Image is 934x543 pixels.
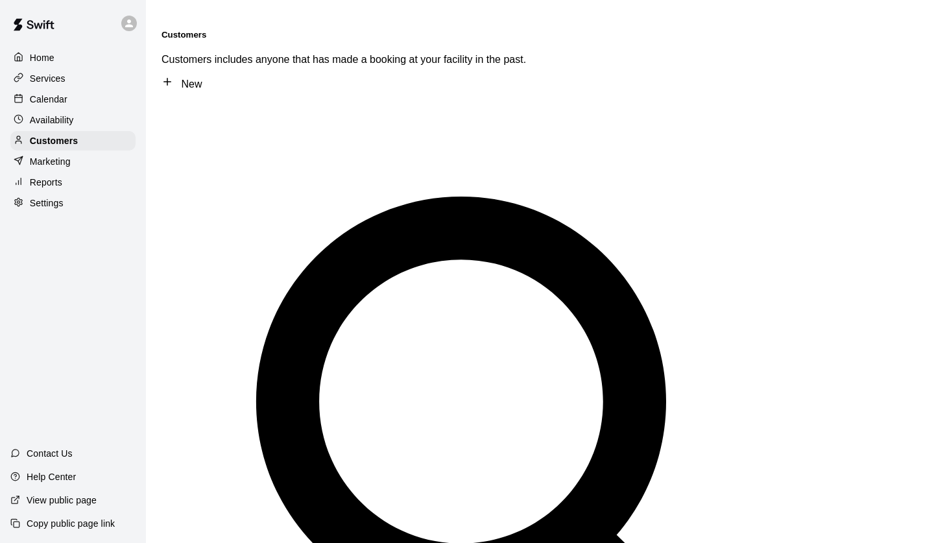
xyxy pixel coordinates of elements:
a: Settings [10,193,136,213]
p: Copy public page link [27,517,115,530]
p: Home [30,51,54,64]
p: Settings [30,197,64,210]
p: View public page [27,494,97,507]
a: Services [10,69,136,88]
a: Reports [10,173,136,192]
p: Contact Us [27,447,73,460]
p: Services [30,72,66,85]
p: Marketing [30,155,71,168]
a: New [162,78,202,90]
p: Customers [30,134,78,147]
h5: Customers [162,30,918,40]
p: Help Center [27,470,76,483]
a: Marketing [10,152,136,171]
a: Availability [10,110,136,130]
a: Calendar [10,90,136,109]
a: Home [10,48,136,67]
p: Customers includes anyone that has made a booking at your facility in the past. [162,54,918,66]
p: Reports [30,176,62,189]
a: Customers [10,131,136,151]
p: Availability [30,114,74,127]
p: Calendar [30,93,67,106]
